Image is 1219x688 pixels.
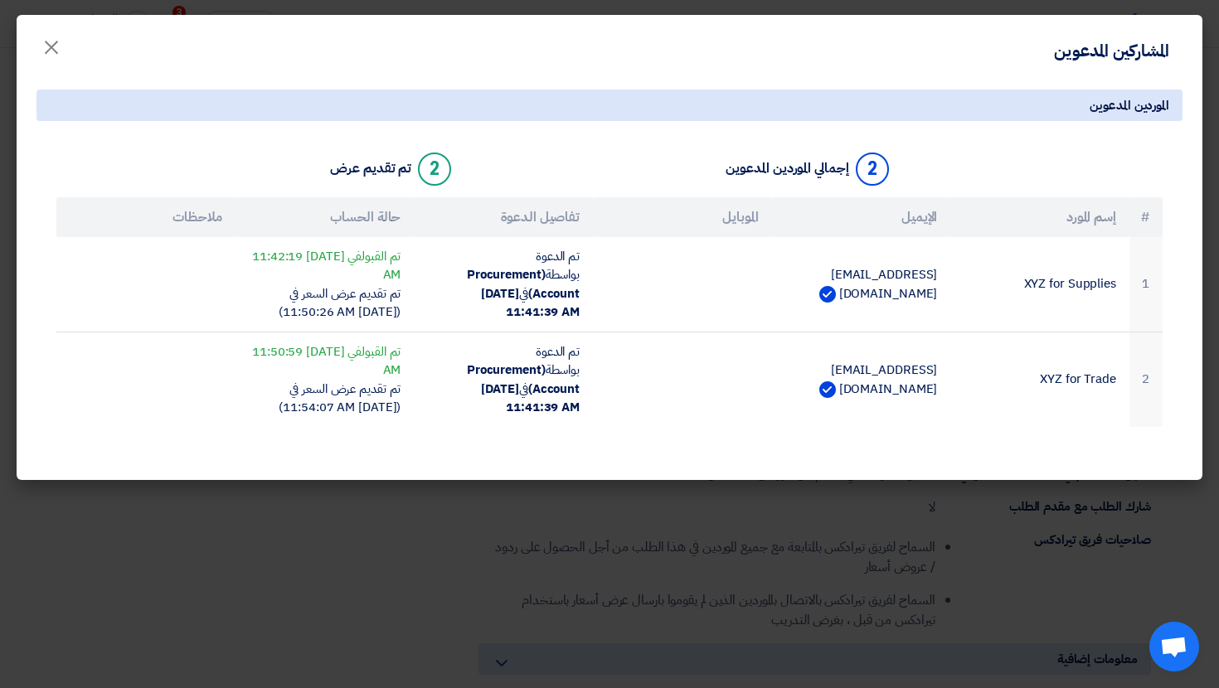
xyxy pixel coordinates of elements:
b: [DATE] 11:41:39 AM [481,380,580,417]
b: (Procurement Account) [467,265,580,303]
td: XYZ for Trade [950,332,1129,427]
div: تم تقديم عرض السعر في ([DATE] 11:50:26 AM) [249,284,401,322]
th: الموبايل [593,197,772,237]
th: تفاصيل الدعوة [414,197,593,237]
th: الإيميل [772,197,951,237]
th: حالة الحساب [236,197,415,237]
span: الموردين المدعوين [1090,96,1169,114]
div: تم القبول [249,247,401,284]
b: [DATE] 11:41:39 AM [481,284,580,322]
img: Verified Account [819,381,836,398]
div: تم القبول [249,342,401,380]
th: # [1129,197,1163,237]
td: [EMAIL_ADDRESS][DOMAIN_NAME] [772,237,951,332]
h4: المشاركين المدعوين [1054,40,1169,61]
div: تم تقديم عرض [330,161,411,177]
div: 2 [418,153,451,186]
div: Open chat [1149,622,1199,671]
td: 2 [1129,332,1163,427]
td: XYZ for Supplies [950,237,1129,332]
td: 1 [1129,237,1163,332]
td: [EMAIL_ADDRESS][DOMAIN_NAME] [772,332,951,427]
b: (Procurement Account) [467,361,580,398]
span: تم الدعوة بواسطة في [467,247,580,322]
th: ملاحظات [56,197,236,237]
span: تم الدعوة بواسطة في [467,342,580,417]
span: في [DATE] 11:50:59 AM [252,342,401,380]
span: × [41,22,61,71]
img: Verified Account [819,286,836,303]
button: Close [28,27,75,60]
span: في [DATE] 11:42:19 AM [252,247,401,284]
div: 2 [856,153,889,186]
div: إجمالي الموردين المدعوين [726,161,849,177]
div: تم تقديم عرض السعر في ([DATE] 11:54:07 AM) [249,380,401,417]
th: إسم المورد [950,197,1129,237]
